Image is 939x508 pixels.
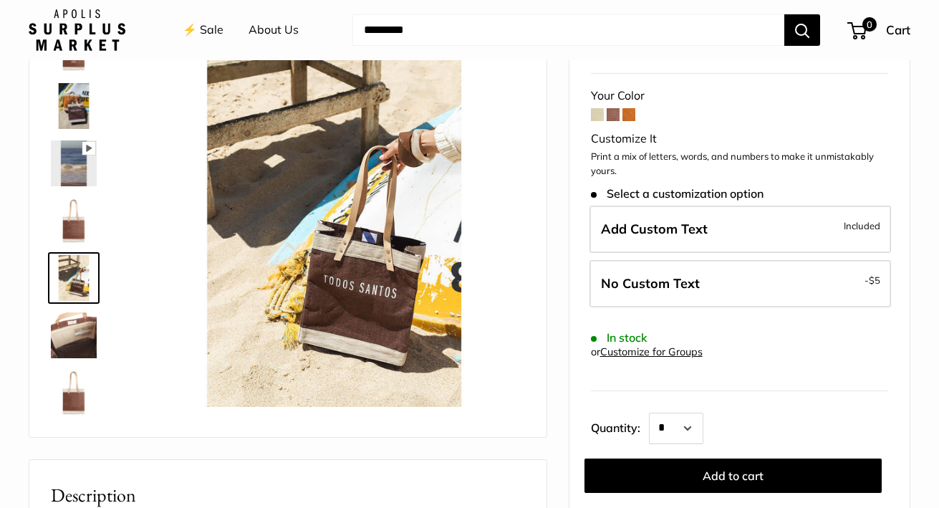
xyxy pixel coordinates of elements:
img: Market Tote in Mustang [51,255,97,301]
label: Quantity: [591,408,649,444]
span: Select a customization option [591,187,764,201]
p: Print a mix of letters, words, and numbers to make it unmistakably yours. [591,150,888,178]
span: $5 [869,274,880,286]
img: Apolis: Surplus Market [29,9,125,51]
button: Search [784,14,820,46]
img: Market Tote in Mustang [51,140,97,186]
span: Add Custom Text [601,221,708,237]
img: Market Tote in Mustang [51,198,97,244]
a: About Us [249,19,299,41]
a: Market Tote in Mustang [48,138,100,189]
img: Market Tote in Mustang [51,83,97,129]
a: ⚡️ Sale [183,19,223,41]
label: Add Custom Text [589,206,891,253]
input: Search... [352,14,784,46]
img: Market Tote in Mustang [51,370,97,416]
a: Customize for Groups [600,345,703,358]
div: Customize It [591,128,888,150]
a: Market Tote in Mustang [48,310,100,361]
span: Included [844,217,880,234]
a: Market Tote in Mustang [48,367,100,418]
span: Cart [886,22,910,37]
div: or [591,342,703,362]
span: No Custom Text [601,275,700,292]
label: Leave Blank [589,260,891,307]
img: Market Tote in Mustang [51,312,97,358]
a: Market Tote in Mustang [48,252,100,304]
a: Market Tote in Mustang [48,80,100,132]
span: In stock [591,331,647,345]
span: 0 [862,17,877,32]
a: Market Tote in Mustang [48,195,100,246]
div: Your Color [591,85,888,107]
span: - [865,272,880,289]
a: 0 Cart [849,19,910,42]
img: Market Tote in Mustang [144,26,525,407]
button: Add to cart [584,459,882,493]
